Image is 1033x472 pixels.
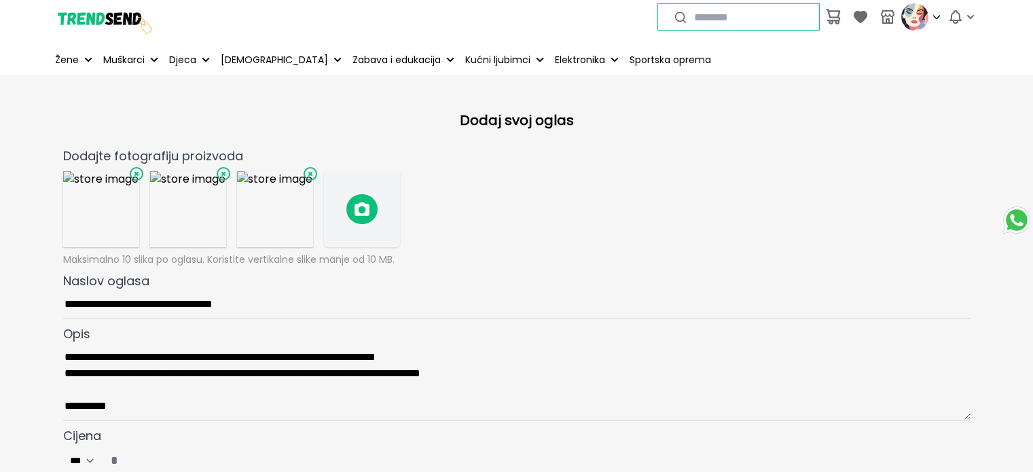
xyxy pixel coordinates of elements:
[63,147,243,164] span: Dodajte fotografiju proizvoda
[465,53,530,67] p: Kućni ljubimci
[221,53,328,67] p: [DEMOGRAPHIC_DATA]
[218,45,344,75] button: [DEMOGRAPHIC_DATA]
[74,110,960,130] h2: Dodaj svoj oglas
[63,291,971,319] input: Naslov oglasa
[166,45,213,75] button: Djeca
[63,325,90,342] span: Opis
[55,53,79,67] p: Žene
[101,45,161,75] button: Muškarci
[901,3,928,31] img: profile picture
[150,171,226,247] img: store image
[352,53,441,67] p: Zabava i edukacija
[463,45,547,75] button: Kućni ljubimci
[237,171,313,247] img: store image
[63,253,971,266] p: Maksimalno 10 slika po oglasu. Koristite vertikalne slike manje od 10 MB.
[63,427,101,444] span: Cijena
[63,272,149,289] span: Naslov oglasa
[552,45,621,75] button: Elektronika
[52,45,95,75] button: Žene
[555,53,605,67] p: Elektronika
[169,53,196,67] p: Djeca
[350,45,457,75] button: Zabava i edukacija
[103,53,145,67] p: Muškarci
[65,451,103,470] select: Cijena
[63,171,139,247] img: store image
[627,45,714,75] a: Sportska oprema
